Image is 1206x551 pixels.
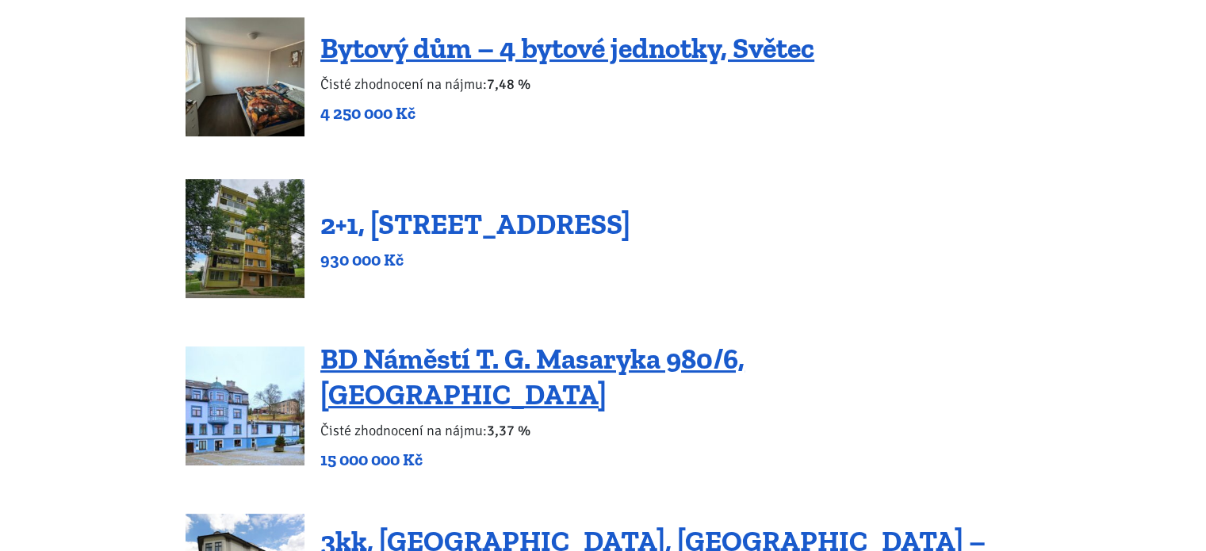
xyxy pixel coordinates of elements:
a: Bytový dům – 4 bytové jednotky, Světec [320,31,814,65]
a: BD Náměstí T. G. Masaryka 980/6, [GEOGRAPHIC_DATA] [320,342,745,411]
p: Čisté zhodnocení na nájmu: [320,73,814,95]
a: 2+1, [STREET_ADDRESS] [320,207,630,241]
p: 930 000 Kč [320,249,630,271]
p: 4 250 000 Kč [320,102,814,124]
b: 3,37 % [487,422,530,439]
b: 7,48 % [487,75,530,93]
p: 15 000 000 Kč [320,449,1020,471]
p: Čisté zhodnocení na nájmu: [320,419,1020,442]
